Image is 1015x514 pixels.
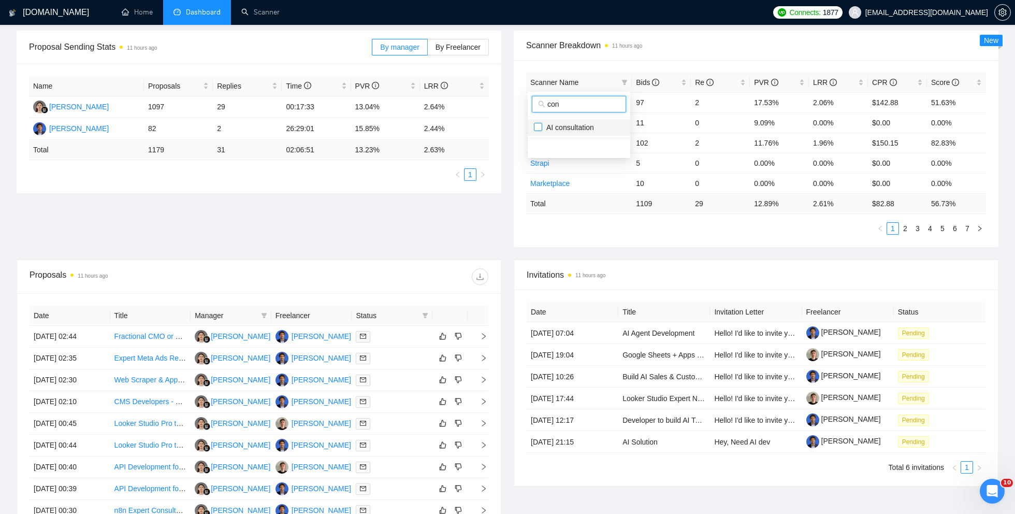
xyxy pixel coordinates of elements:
time: 11 hours ago [575,273,605,278]
span: 1877 [823,7,838,18]
time: 11 hours ago [612,43,642,49]
button: dislike [452,395,465,408]
a: DU[PERSON_NAME] [275,332,351,340]
button: like [437,374,449,386]
span: Proposals [148,80,201,92]
img: c16qgZ-oQcZDzoWJOFa44TrLREkIBF44DBOJ8K7Im6srdQhifrIjat4Clsu1Ot_1bm [806,392,819,405]
td: 82.83% [927,133,986,153]
button: left [874,222,887,235]
img: gigradar-bm.png [203,466,210,474]
a: Pending [898,394,933,402]
img: KK [195,374,208,387]
a: 4 [924,223,936,234]
img: DU [275,439,288,452]
th: Replies [213,76,282,96]
button: dislike [452,352,465,364]
span: mail [360,486,366,492]
a: KK[PERSON_NAME] [195,397,270,405]
span: dashboard [173,8,181,16]
div: [PERSON_NAME] [292,461,351,473]
span: info-circle [830,79,837,86]
div: [PERSON_NAME] [292,439,351,451]
td: 1109 [632,193,691,213]
td: 2.06% [809,92,868,112]
span: dislike [455,441,462,449]
span: filter [259,308,269,323]
li: Next Page [974,222,986,235]
button: download [472,268,488,285]
span: info-circle [372,82,379,89]
span: Pending [898,436,929,448]
td: 13.04% [351,96,420,118]
a: 1 [961,462,973,473]
img: gigradar-bm.png [203,401,210,408]
a: Strapi [530,159,549,167]
td: 00:17:33 [282,96,351,118]
a: 6 [949,223,961,234]
span: like [439,332,446,340]
span: Dashboard [186,8,221,17]
span: Time [286,82,311,90]
img: gigradar-bm.png [203,379,210,387]
a: 1 [465,169,476,180]
a: API Development for Google Local Service Ads to Looker Studio [114,484,321,493]
a: DU[PERSON_NAME] [275,484,351,492]
span: dislike [455,332,462,340]
td: 0 [691,173,750,193]
a: [PERSON_NAME] [806,415,881,423]
img: gigradar-bm.png [203,358,210,365]
span: like [439,463,446,471]
span: By manager [380,43,419,51]
td: 2.63 % [420,140,489,160]
img: c16qgZ-oQcZDzoWJOFa44TrLREkIBF44DBOJ8K7Im6srdQhifrIjat4Clsu1Ot_1bm [806,348,819,361]
span: right [977,225,983,232]
li: Next Page [476,168,489,181]
a: KK[PERSON_NAME] [195,353,270,362]
span: like [439,397,446,406]
td: 2 [213,118,282,140]
div: [PERSON_NAME] [49,123,109,134]
img: gigradar-bm.png [41,106,48,113]
td: 0 [691,153,750,173]
td: 2.61 % [809,193,868,213]
span: filter [420,308,430,323]
th: Name [29,76,144,96]
span: right [480,172,486,178]
span: dislike [455,376,462,384]
span: info-circle [952,79,959,86]
td: 2 [691,92,750,112]
img: KK [195,395,208,408]
img: gigradar-bm.png [203,445,210,452]
span: CPR [872,78,896,87]
td: $ 82.88 [868,193,927,213]
td: 10 [632,173,691,193]
button: dislike [452,461,465,473]
div: [PERSON_NAME] [211,352,270,364]
td: 17.53% [750,92,809,112]
a: API Development for Google Local Service Ads to Looker Studio [114,463,321,471]
div: [PERSON_NAME] [292,418,351,429]
td: 15.85% [351,118,420,140]
li: 1 [464,168,476,181]
a: KK[PERSON_NAME] [195,506,270,514]
span: info-circle [706,79,714,86]
a: KK[PERSON_NAME] [195,419,270,427]
img: DU [33,122,46,135]
button: dislike [452,439,465,451]
a: Pending [898,372,933,380]
a: 5 [937,223,948,234]
img: KK [195,330,208,343]
td: $0.00 [868,173,927,193]
span: dislike [455,397,462,406]
a: DU[PERSON_NAME] [275,440,351,449]
a: 7 [962,223,973,234]
span: Pending [898,371,929,382]
li: 1 [887,222,899,235]
span: AI consultation [542,123,594,132]
a: Google Sheets + Apps Script Expert | Enterprise Client Management Dashboard [622,351,880,359]
img: DU [275,330,288,343]
img: KK [33,101,46,113]
td: Total [526,193,632,213]
td: 29 [691,193,750,213]
a: Pending [898,416,933,424]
